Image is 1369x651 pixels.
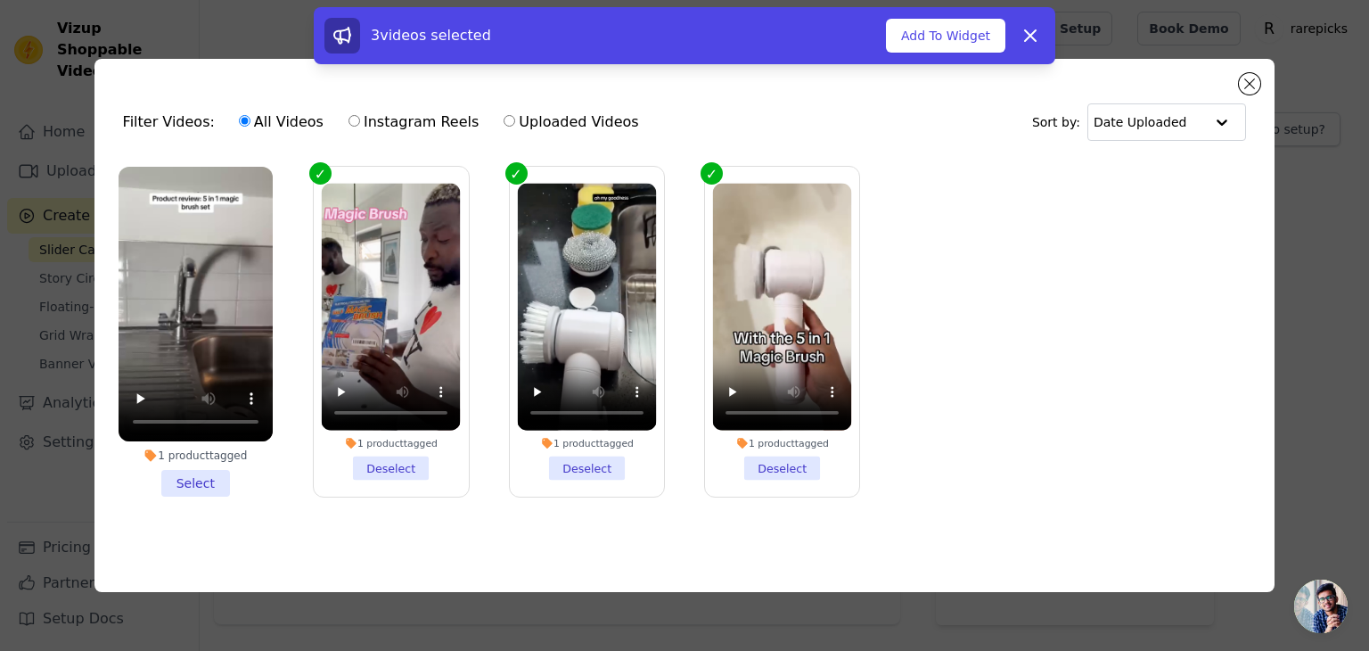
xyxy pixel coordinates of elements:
[348,111,480,134] label: Instagram Reels
[503,111,639,134] label: Uploaded Videos
[886,19,1005,53] button: Add To Widget
[1239,73,1260,95] button: Close modal
[371,27,491,44] span: 3 videos selected
[1294,580,1348,633] div: Open chat
[517,437,656,449] div: 1 product tagged
[238,111,324,134] label: All Videos
[119,449,273,463] div: 1 product tagged
[123,102,649,143] div: Filter Videos:
[322,437,461,449] div: 1 product tagged
[1032,103,1247,141] div: Sort by:
[713,437,852,449] div: 1 product tagged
